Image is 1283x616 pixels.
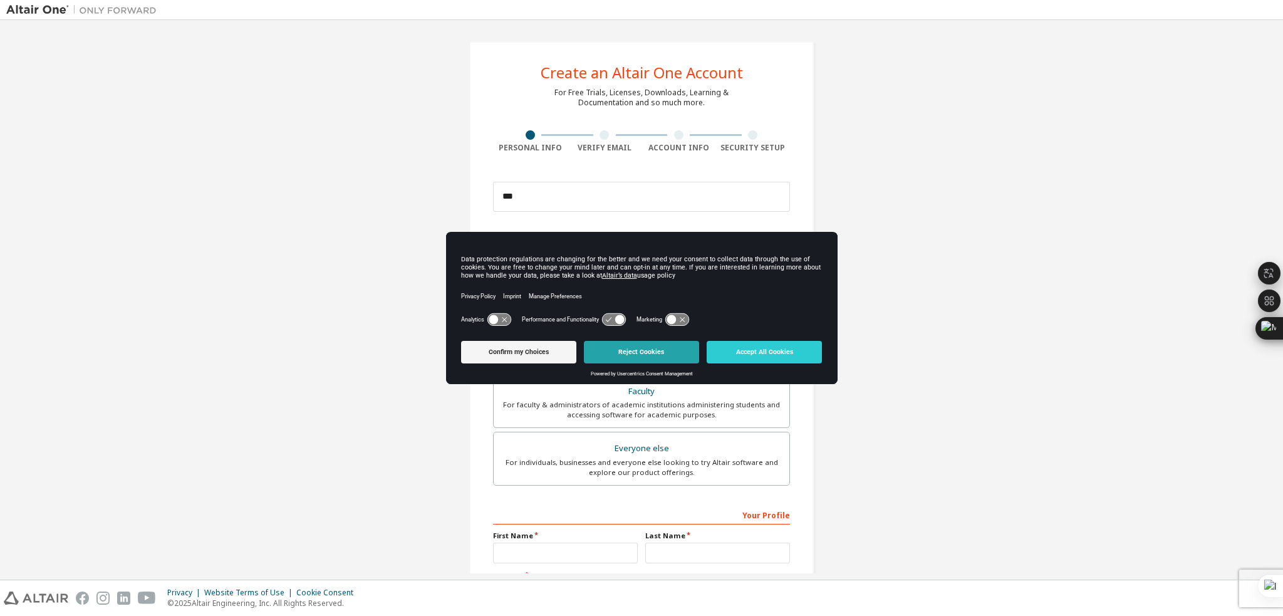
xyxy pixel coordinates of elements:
div: Everyone else [501,440,782,457]
div: Personal Info [493,143,568,153]
label: First Name [493,531,638,541]
img: altair_logo.svg [4,592,68,605]
img: facebook.svg [76,592,89,605]
label: Last Name [645,531,790,541]
div: Privacy [167,588,204,598]
div: For Free Trials, Licenses, Downloads, Learning & Documentation and so much more. [554,88,729,108]
label: Job Title [493,571,790,581]
p: © 2025 Altair Engineering, Inc. All Rights Reserved. [167,598,361,608]
img: youtube.svg [138,592,156,605]
div: Faculty [501,383,782,400]
img: instagram.svg [96,592,110,605]
div: For individuals, businesses and everyone else looking to try Altair software and explore our prod... [501,457,782,478]
div: Account Info [641,143,716,153]
img: Altair One [6,4,163,16]
div: Website Terms of Use [204,588,296,598]
img: linkedin.svg [117,592,130,605]
div: Account Type [493,226,790,246]
div: Your Profile [493,504,790,525]
div: Create an Altair One Account [541,65,743,80]
div: Verify Email [568,143,642,153]
div: Security Setup [716,143,791,153]
div: Cookie Consent [296,588,361,598]
div: For faculty & administrators of academic institutions administering students and accessing softwa... [501,400,782,420]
